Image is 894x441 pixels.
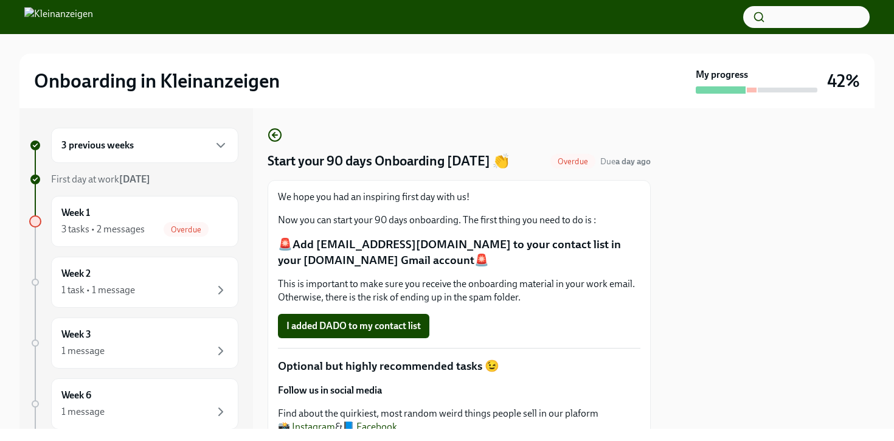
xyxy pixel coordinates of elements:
button: I added DADO to my contact list [278,314,429,338]
a: 📘 Facebook [342,421,397,432]
h4: Start your 90 days Onboarding [DATE] 👏 [268,152,509,170]
h6: Week 3 [61,328,91,341]
span: Overdue [164,225,209,234]
div: 3 previous weeks [51,128,238,163]
a: Week 21 task • 1 message [29,257,238,308]
h2: Onboarding in Kleinanzeigen [34,69,280,93]
div: 1 message [61,344,105,358]
div: 1 message [61,405,105,418]
h6: Week 1 [61,206,90,220]
strong: [DATE] [119,173,150,185]
a: Week 31 message [29,318,238,369]
span: First day at work [51,173,150,185]
span: October 4th, 2025 16:00 [600,156,651,167]
h3: 42% [827,70,860,92]
a: Week 61 message [29,378,238,429]
h6: Week 6 [61,389,91,402]
span: Due [600,156,651,167]
strong: Follow us in social media [278,384,382,396]
a: Week 13 tasks • 2 messagesOverdue [29,196,238,247]
span: Overdue [550,157,595,166]
h6: 3 previous weeks [61,139,134,152]
p: Optional but highly recommended tasks 😉 [278,358,640,374]
img: Kleinanzeigen [24,7,93,27]
div: 1 task • 1 message [61,283,135,297]
strong: My progress [696,68,748,82]
div: 3 tasks • 2 messages [61,223,145,236]
p: Now you can start your 90 days onboarding. The first thing you need to do is : [278,214,640,227]
strong: a day ago [615,156,651,167]
p: Find about the quirkiest, most random weird things people sell in our plaform & [278,407,640,434]
a: 📸 Instagram [278,421,335,432]
p: This is important to make sure you receive the onboarding material in your work email. Otherwise,... [278,277,640,304]
span: I added DADO to my contact list [286,320,421,332]
a: First day at work[DATE] [29,173,238,186]
p: We hope you had an inspiring first day with us! [278,190,640,204]
p: 🚨Add [EMAIL_ADDRESS][DOMAIN_NAME] to your contact list in your [DOMAIN_NAME] Gmail account🚨 [278,237,640,268]
h6: Week 2 [61,267,91,280]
